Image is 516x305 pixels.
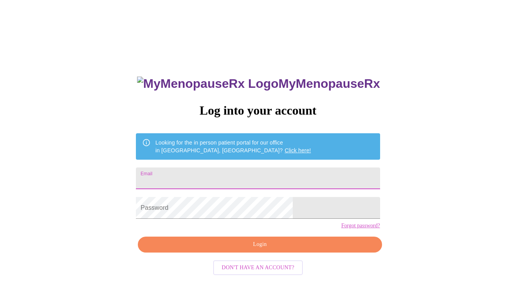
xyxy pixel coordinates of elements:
[285,147,311,153] a: Click here!
[155,136,311,157] div: Looking for the in person patient portal for our office in [GEOGRAPHIC_DATA], [GEOGRAPHIC_DATA]?
[341,223,380,229] a: Forgot password?
[137,77,380,91] h3: MyMenopauseRx
[147,240,373,249] span: Login
[213,260,303,275] button: Don't have an account?
[211,263,305,270] a: Don't have an account?
[136,103,380,118] h3: Log into your account
[137,77,278,91] img: MyMenopauseRx Logo
[138,237,382,253] button: Login
[222,263,294,273] span: Don't have an account?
